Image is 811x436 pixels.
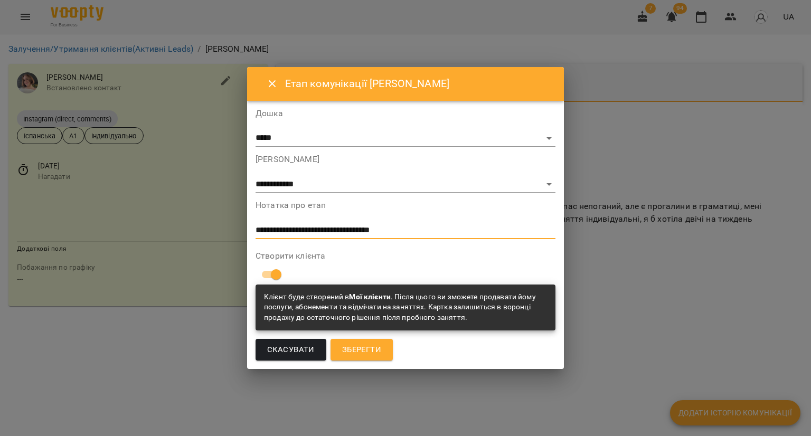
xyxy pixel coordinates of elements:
button: Скасувати [256,339,326,361]
button: Close [260,71,285,97]
label: [PERSON_NAME] [256,155,555,164]
span: Зберегти [342,343,381,357]
label: Нотатка про етап [256,201,555,210]
span: Скасувати [267,343,315,357]
span: Клієнт буде створений в . Після цього ви зможете продавати йому послуги, абонементи та відмічати ... [264,292,536,321]
label: Створити клієнта [256,252,555,260]
h6: Етап комунікації [PERSON_NAME] [285,75,551,92]
label: Дошка [256,109,555,118]
button: Зберегти [331,339,393,361]
b: Мої клієнти [349,292,391,301]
